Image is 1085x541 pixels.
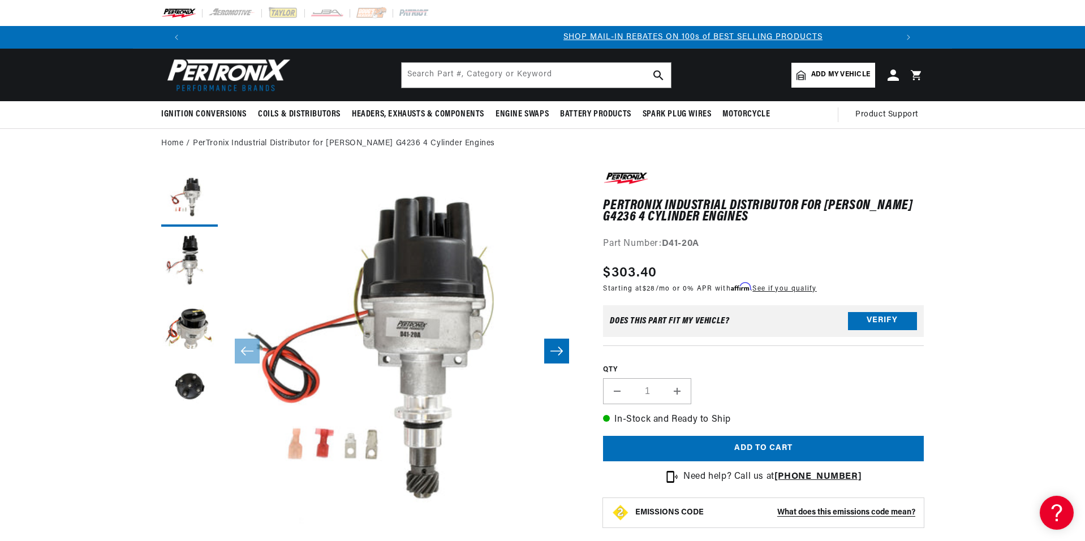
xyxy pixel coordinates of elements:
[603,436,924,461] button: Add to cart
[777,508,915,517] strong: What does this emissions code mean?
[646,63,671,88] button: search button
[811,70,870,80] span: Add my vehicle
[637,101,717,128] summary: Spark Plug Wires
[161,232,218,289] button: Load image 2 in gallery view
[258,109,341,120] span: Coils & Distributors
[774,472,862,481] a: [PHONE_NUMBER]
[722,109,770,120] span: Motorcycle
[554,101,637,128] summary: Battery Products
[161,170,580,533] media-gallery: Gallery Viewer
[717,101,776,128] summary: Motorcycle
[352,109,484,120] span: Headers, Exhausts & Components
[161,55,291,94] img: Pertronix
[635,508,915,518] button: EMISSIONS CODEWhat does this emissions code mean?
[496,109,549,120] span: Engine Swaps
[161,170,218,227] button: Load image 1 in gallery view
[643,285,656,292] span: $28
[252,101,346,128] summary: Coils & Distributors
[338,31,1048,44] div: Announcement
[683,470,862,484] p: Need help? Call us at
[235,339,260,363] button: Slide left
[731,283,751,291] span: Affirm
[603,413,924,427] p: In-Stock and Ready to Ship
[161,109,247,120] span: Ignition Conversions
[346,101,490,128] summary: Headers, Exhausts & Components
[603,200,924,223] h1: PerTronix Industrial Distributor for [PERSON_NAME] G4236 4 Cylinder Engines
[603,263,657,283] span: $303.40
[338,31,1048,44] div: 2 of 3
[560,109,631,120] span: Battery Products
[752,285,816,292] a: See if you qualify - Learn more about Affirm Financing (opens in modal)
[402,63,671,88] input: Search Part #, Category or Keyword
[161,137,183,150] a: Home
[603,283,816,294] p: Starting at /mo or 0% APR with .
[855,109,918,121] span: Product Support
[612,504,630,522] img: Emissions code
[635,508,704,517] strong: EMISSIONS CODE
[133,26,952,49] slideshow-component: Translation missing: en.sections.announcements.announcement_bar
[161,357,218,413] button: Load image 4 in gallery view
[161,295,218,351] button: Load image 3 in gallery view
[563,33,823,41] a: SHOP MAIL-IN REBATES ON 100s of BEST SELLING PRODUCTS
[603,237,924,252] div: Part Number:
[544,339,569,363] button: Slide right
[161,101,252,128] summary: Ignition Conversions
[848,312,917,330] button: Verify
[161,137,924,150] nav: breadcrumbs
[610,317,729,326] div: Does This part fit My vehicle?
[490,101,554,128] summary: Engine Swaps
[897,26,920,49] button: Translation missing: en.sections.announcements.next_announcement
[662,239,699,248] strong: D41-20A
[193,137,495,150] a: PerTronix Industrial Distributor for [PERSON_NAME] G4236 4 Cylinder Engines
[791,63,875,88] a: Add my vehicle
[603,365,924,375] label: QTY
[165,26,188,49] button: Translation missing: en.sections.announcements.previous_announcement
[643,109,712,120] span: Spark Plug Wires
[855,101,924,128] summary: Product Support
